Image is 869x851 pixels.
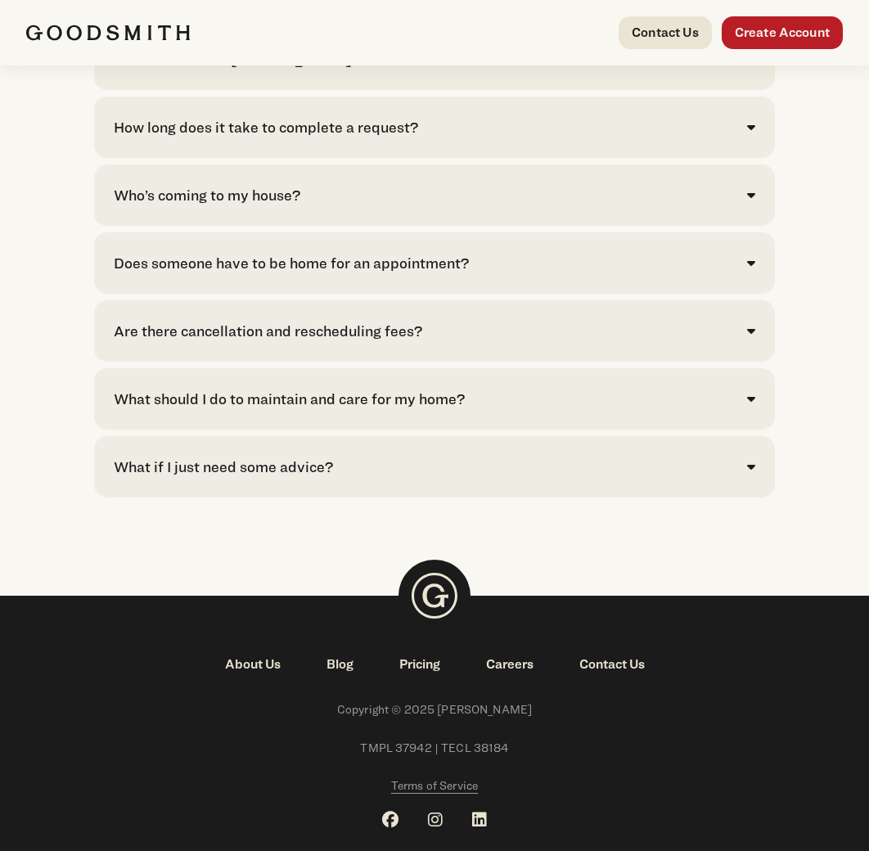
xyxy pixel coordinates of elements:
[304,655,376,674] a: Blog
[26,25,190,41] img: Goodsmith
[26,700,843,719] span: Copyright © 2025 [PERSON_NAME]
[26,739,843,758] span: TMPL 37942 | TECL 38184
[114,388,465,410] div: What should I do to maintain and care for my home?
[202,655,304,674] a: About Us
[114,252,469,274] div: Does someone have to be home for an appointment?
[114,456,333,478] div: What if I just need some advice?
[463,655,556,674] a: Careers
[114,116,418,138] div: How long does it take to complete a request?
[722,16,843,49] a: Create Account
[619,16,712,49] a: Contact Us
[114,320,422,342] div: Are there cancellation and rescheduling fees?
[391,778,478,792] span: Terms of Service
[398,560,471,632] img: Goodsmith Logo
[376,655,463,674] a: Pricing
[114,184,300,206] div: Who’s coming to my house?
[391,777,478,795] a: Terms of Service
[556,655,668,674] a: Contact Us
